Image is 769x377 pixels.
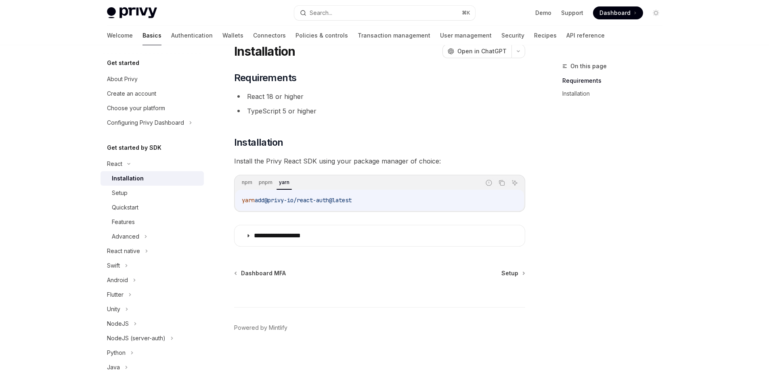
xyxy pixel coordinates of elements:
[107,348,126,358] div: Python
[566,26,605,45] a: API reference
[234,136,283,149] span: Installation
[501,269,518,277] span: Setup
[107,89,156,98] div: Create an account
[234,71,297,84] span: Requirements
[501,269,524,277] a: Setup
[101,287,204,302] button: Flutter
[112,174,144,183] div: Installation
[570,61,607,71] span: On this page
[107,304,120,314] div: Unity
[253,26,286,45] a: Connectors
[112,217,135,227] div: Features
[101,215,204,229] a: Features
[222,26,243,45] a: Wallets
[107,103,165,113] div: Choose your platform
[107,290,124,300] div: Flutter
[264,197,352,204] span: @privy-io/react-auth@latest
[107,26,133,45] a: Welcome
[509,178,520,188] button: Ask AI
[310,8,332,18] div: Search...
[256,178,275,187] div: pnpm
[242,197,255,204] span: yarn
[101,72,204,86] a: About Privy
[457,47,507,55] span: Open in ChatGPT
[107,118,184,128] div: Configuring Privy Dashboard
[101,101,204,115] a: Choose your platform
[234,324,287,332] a: Powered by Mintlify
[593,6,643,19] a: Dashboard
[241,269,286,277] span: Dashboard MFA
[107,275,128,285] div: Android
[107,143,161,153] h5: Get started by SDK
[234,155,525,167] span: Install the Privy React SDK using your package manager of choice:
[235,269,286,277] a: Dashboard MFA
[462,10,470,16] span: ⌘ K
[101,171,204,186] a: Installation
[101,186,204,200] a: Setup
[562,87,669,100] a: Installation
[101,273,204,287] button: Android
[112,203,138,212] div: Quickstart
[501,26,524,45] a: Security
[440,26,492,45] a: User management
[112,232,139,241] div: Advanced
[101,360,204,375] button: Java
[277,178,292,187] div: yarn
[107,159,122,169] div: React
[442,44,511,58] button: Open in ChatGPT
[562,74,669,87] a: Requirements
[171,26,213,45] a: Authentication
[534,26,557,45] a: Recipes
[101,157,204,171] button: React
[101,258,204,273] button: Swift
[101,86,204,101] a: Create an account
[101,115,204,130] button: Configuring Privy Dashboard
[234,91,525,102] li: React 18 or higher
[107,246,140,256] div: React native
[535,9,551,17] a: Demo
[107,58,139,68] h5: Get started
[107,74,138,84] div: About Privy
[561,9,583,17] a: Support
[142,26,161,45] a: Basics
[239,178,255,187] div: npm
[101,229,204,244] button: Advanced
[112,188,128,198] div: Setup
[484,178,494,188] button: Report incorrect code
[107,333,166,343] div: NodeJS (server-auth)
[107,7,157,19] img: light logo
[294,6,475,20] button: Search...⌘K
[599,9,631,17] span: Dashboard
[101,316,204,331] button: NodeJS
[101,200,204,215] a: Quickstart
[101,346,204,360] button: Python
[255,197,264,204] span: add
[101,302,204,316] button: Unity
[107,261,120,270] div: Swift
[497,178,507,188] button: Copy the contents from the code block
[234,44,295,59] h1: Installation
[101,244,204,258] button: React native
[650,6,662,19] button: Toggle dark mode
[234,105,525,117] li: TypeScript 5 or higher
[295,26,348,45] a: Policies & controls
[101,331,204,346] button: NodeJS (server-auth)
[107,362,120,372] div: Java
[107,319,129,329] div: NodeJS
[358,26,430,45] a: Transaction management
